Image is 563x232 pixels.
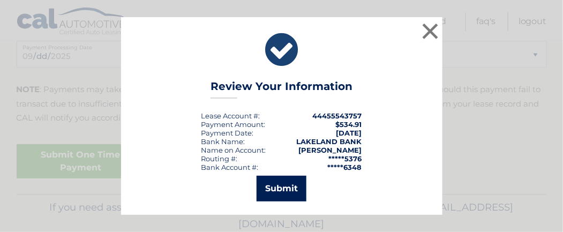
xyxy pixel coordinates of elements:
button: × [420,20,441,42]
strong: LAKELAND BANK [297,137,362,146]
div: : [201,129,254,137]
button: Submit [257,176,306,201]
div: Bank Account #: [201,163,259,171]
div: Name on Account: [201,146,266,154]
div: Lease Account #: [201,111,260,120]
h3: Review Your Information [211,80,352,99]
strong: 44455543757 [313,111,362,120]
div: Payment Amount: [201,120,266,129]
strong: [PERSON_NAME] [299,146,362,154]
span: $534.91 [336,120,362,129]
span: Payment Date [201,129,252,137]
div: Routing #: [201,154,238,163]
div: Bank Name: [201,137,245,146]
span: [DATE] [336,129,362,137]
